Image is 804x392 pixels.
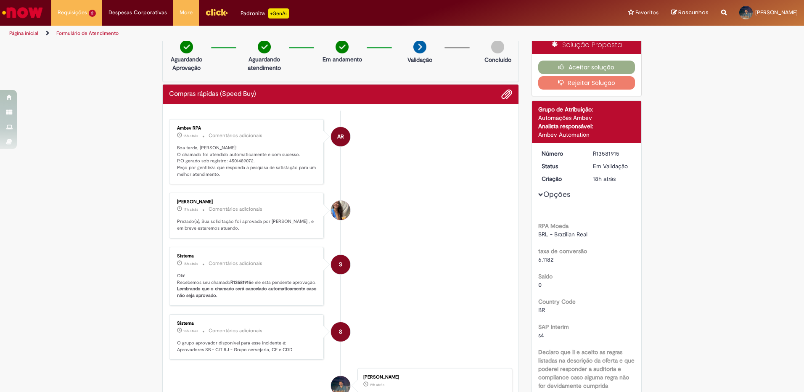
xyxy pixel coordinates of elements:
[370,382,384,387] time: 30/09/2025 13:57:10
[166,55,207,72] p: Aguardando Aprovação
[209,260,262,267] small: Comentários adicionais
[331,255,350,274] div: System
[268,8,289,19] p: +GenAi
[183,328,198,334] span: 18h atrás
[491,40,504,53] img: img-circle-grey.png
[183,207,198,212] time: 30/09/2025 15:38:01
[538,273,553,280] b: Saldo
[593,162,632,170] div: Em Validação
[183,207,198,212] span: 17h atrás
[258,40,271,53] img: check-circle-green.png
[169,90,256,98] h2: Compras rápidas (Speed Buy) Histórico de tíquete
[593,149,632,158] div: R13581915
[538,130,635,139] div: Ambev Automation
[323,55,362,64] p: Em andamento
[331,127,350,146] div: Ambev RPA
[177,321,317,326] div: Sistema
[678,8,709,16] span: Rascunhos
[241,8,289,19] div: Padroniza
[180,40,193,53] img: check-circle-green.png
[183,328,198,334] time: 30/09/2025 14:31:10
[413,40,426,53] img: arrow-next.png
[177,145,317,178] p: Boa tarde, [PERSON_NAME]! O chamado foi atendido automaticamente e com sucesso. P.O gerado sob re...
[180,8,193,17] span: More
[177,199,317,204] div: [PERSON_NAME]
[363,375,503,380] div: [PERSON_NAME]
[635,8,659,17] span: Favoritos
[538,323,569,331] b: SAP Interim
[538,122,635,130] div: Analista responsável:
[593,175,616,183] time: 30/09/2025 14:31:00
[9,30,38,37] a: Página inicial
[331,322,350,342] div: System
[538,331,544,339] span: s4
[209,132,262,139] small: Comentários adicionais
[6,26,530,41] ul: Trilhas de página
[538,256,553,263] span: 6.1182
[538,306,545,314] span: BR
[538,281,542,289] span: 0
[538,230,587,238] span: BRL - Brazilian Real
[535,175,587,183] dt: Criação
[56,30,119,37] a: Formulário de Atendimento
[538,76,635,90] button: Rejeitar Solução
[177,273,317,299] p: Olá! Recebemos seu chamado e ele esta pendente aprovação.
[593,175,632,183] div: 30/09/2025 14:31:00
[535,162,587,170] dt: Status
[538,105,635,114] div: Grupo de Atribuição:
[538,298,576,305] b: Country Code
[183,133,198,138] span: 16h atrás
[370,382,384,387] span: 19h atrás
[205,6,228,19] img: click_logo_yellow_360x200.png
[177,286,318,299] b: Lembrando que o chamado será cancelado automaticamente caso não seja aprovado.
[183,261,198,266] span: 18h atrás
[535,149,587,158] dt: Número
[89,10,96,17] span: 2
[244,55,285,72] p: Aguardando atendimento
[538,114,635,122] div: Automações Ambev
[538,222,569,230] b: RPA Moeda
[339,254,342,275] span: S
[209,327,262,334] small: Comentários adicionais
[337,127,344,147] span: AR
[177,340,317,353] p: O grupo aprovador disponível para esse incidente é: Aprovadores SB - CIT RJ - Grupo cervejaria, C...
[183,261,198,266] time: 30/09/2025 14:31:12
[593,175,616,183] span: 18h atrás
[407,56,432,64] p: Validação
[177,254,317,259] div: Sistema
[177,126,317,131] div: Ambev RPA
[532,36,642,54] div: Solução Proposta
[538,61,635,74] button: Aceitar solução
[671,9,709,17] a: Rascunhos
[501,89,512,100] button: Adicionar anexos
[336,40,349,53] img: check-circle-green.png
[331,201,350,220] div: Camila Rodrigues Chaves Nogueira
[209,206,262,213] small: Comentários adicionais
[1,4,44,21] img: ServiceNow
[755,9,798,16] span: [PERSON_NAME]
[538,247,587,255] b: taxa de conversão
[484,56,511,64] p: Concluído
[108,8,167,17] span: Despesas Corporativas
[183,133,198,138] time: 30/09/2025 16:58:03
[58,8,87,17] span: Requisições
[230,279,251,286] b: R13581915
[177,218,317,231] p: Prezado(a), Sua solicitação foi aprovada por [PERSON_NAME] , e em breve estaremos atuando.
[339,322,342,342] span: S
[538,348,635,389] b: Declaro que li e aceito as regras listadas na descrição da oferta e que poderei responder a audit...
